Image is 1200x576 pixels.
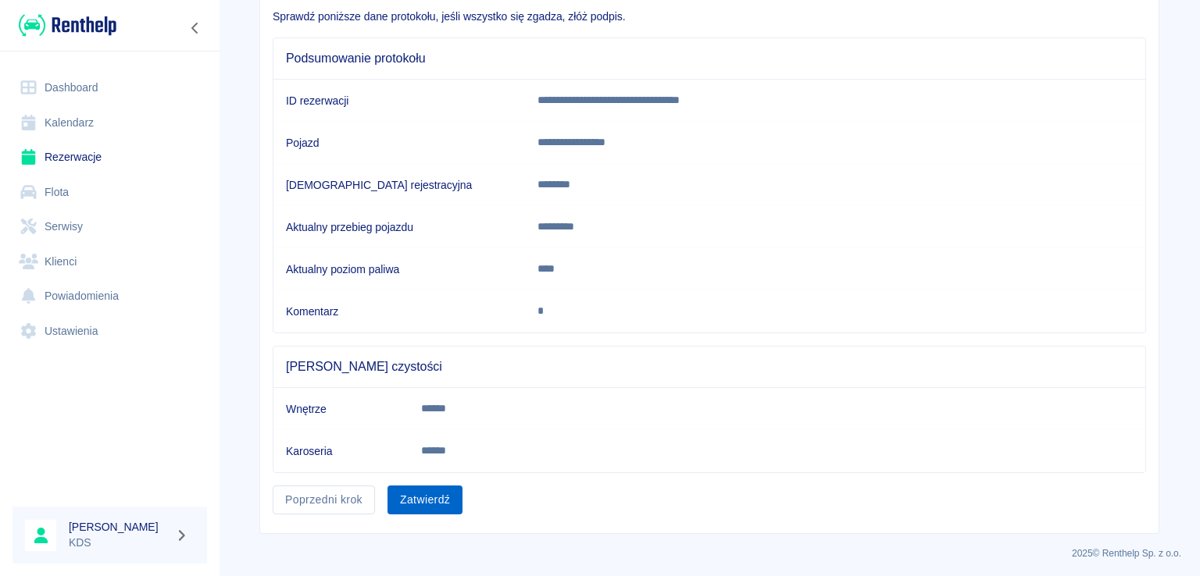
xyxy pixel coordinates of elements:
[184,18,207,38] button: Zwiń nawigację
[12,70,207,105] a: Dashboard
[286,261,512,277] h6: Aktualny poziom paliwa
[387,485,462,514] button: Zatwierdź
[237,546,1181,560] p: 2025 © Renthelp Sp. z o.o.
[286,135,512,151] h6: Pojazd
[286,93,512,108] h6: ID rezerwacji
[286,359,1133,375] span: [PERSON_NAME] czystości
[12,105,207,140] a: Kalendarz
[286,304,512,319] h6: Komentarz
[286,51,1133,66] span: Podsumowanie protokołu
[12,175,207,210] a: Flota
[273,9,1146,25] p: Sprawdź poniższe dane protokołu, jeśli wszystko się zgadza, złóż podpis.
[12,12,116,38] a: Renthelp logo
[12,314,207,349] a: Ustawienia
[12,244,207,279] a: Klienci
[273,485,375,514] button: Poprzedni krok
[286,443,396,459] h6: Karoseria
[286,177,512,193] h6: [DEMOGRAPHIC_DATA] rejestracyjna
[12,209,207,244] a: Serwisy
[286,401,396,417] h6: Wnętrze
[286,219,512,235] h6: Aktualny przebieg pojazdu
[12,279,207,314] a: Powiadomienia
[69,535,169,551] p: KDS
[69,519,169,535] h6: [PERSON_NAME]
[12,140,207,175] a: Rezerwacje
[19,12,116,38] img: Renthelp logo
